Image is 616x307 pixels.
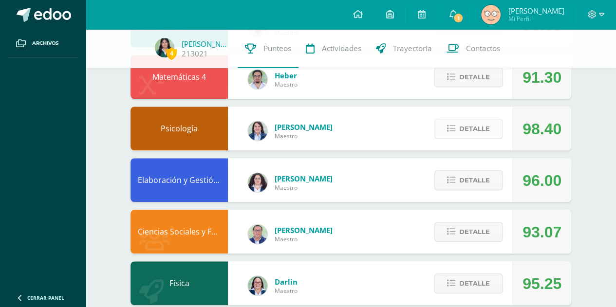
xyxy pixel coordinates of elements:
[275,132,333,140] span: Maestro
[466,43,500,54] span: Contactos
[523,262,561,306] div: 95.25
[459,274,490,292] span: Detalle
[182,49,208,59] a: 213021
[166,47,177,59] span: 4
[131,261,228,305] div: Física
[248,276,267,295] img: 571966f00f586896050bf2f129d9ef0a.png
[434,222,503,242] button: Detalle
[508,15,564,23] span: Mi Perfil
[131,158,228,202] div: Elaboración y Gestión de Proyectos
[459,223,490,241] span: Detalle
[393,43,432,54] span: Trayectoria
[275,122,333,132] span: [PERSON_NAME]
[434,170,503,190] button: Detalle
[263,43,291,54] span: Punteos
[434,273,503,293] button: Detalle
[248,224,267,244] img: c1c1b07ef08c5b34f56a5eb7b3c08b85.png
[275,174,333,183] span: [PERSON_NAME]
[523,107,561,151] div: 98.40
[459,171,490,189] span: Detalle
[275,183,333,192] span: Maestro
[459,68,490,86] span: Detalle
[481,5,501,24] img: 1a4d27bc1830275b18b6b82291d6b399.png
[8,29,78,58] a: Archivos
[439,29,507,68] a: Contactos
[275,277,298,287] span: Darlin
[369,29,439,68] a: Trayectoria
[523,159,561,202] div: 96.00
[523,55,561,99] div: 91.30
[299,29,369,68] a: Actividades
[322,43,361,54] span: Actividades
[275,225,333,235] span: [PERSON_NAME]
[131,55,228,99] div: Matemáticas 4
[27,294,64,301] span: Cerrar panel
[248,70,267,89] img: 00229b7027b55c487e096d516d4a36c4.png
[275,80,298,89] span: Maestro
[275,71,298,80] span: Heber
[238,29,299,68] a: Punteos
[523,210,561,254] div: 93.07
[434,67,503,87] button: Detalle
[275,287,298,295] span: Maestro
[131,107,228,150] div: Psicología
[248,173,267,192] img: ba02aa29de7e60e5f6614f4096ff8928.png
[131,210,228,253] div: Ciencias Sociales y Formación Ciudadana 4
[434,119,503,139] button: Detalle
[275,235,333,243] span: Maestro
[453,13,464,23] span: 1
[32,39,58,47] span: Archivos
[459,120,490,138] span: Detalle
[155,38,174,57] img: 21108581607b6d5061efb69e6019ddd7.png
[182,39,230,49] a: [PERSON_NAME]
[248,121,267,141] img: 101204560ce1c1800cde82bcd5e5712f.png
[508,6,564,16] span: [PERSON_NAME]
